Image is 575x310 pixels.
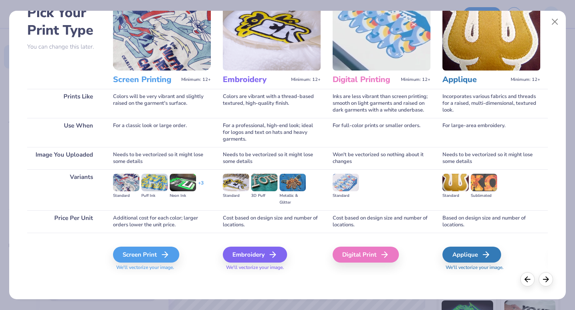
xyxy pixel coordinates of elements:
span: We'll vectorize your image. [113,264,211,271]
div: Standard [442,192,469,199]
h2: Pick Your Print Type [27,4,101,39]
div: Price Per Unit [27,210,101,233]
div: For a professional, high-end look; ideal for logos and text on hats and heavy garments. [223,118,321,147]
div: Variants [27,169,101,210]
span: We'll vectorize your image. [223,264,321,271]
div: Cost based on design size and number of locations. [223,210,321,233]
div: Based on design size and number of locations. [442,210,540,233]
div: 3D Puff [251,192,278,199]
div: Inks are less vibrant than screen printing; smooth on light garments and raised on dark garments ... [333,89,430,118]
div: Additional cost for each color; larger orders lower the unit price. [113,210,211,233]
h3: Applique [442,75,508,85]
div: Prints Like [27,89,101,118]
p: You can change this later. [27,43,101,50]
h3: Digital Printing [333,75,398,85]
div: Colors are vibrant with a thread-based textured, high-quality finish. [223,89,321,118]
button: Close [547,14,563,29]
img: Standard [333,174,359,191]
span: Minimum: 12+ [401,77,430,82]
img: Standard [442,174,469,191]
div: Won't be vectorized so nothing about it changes [333,147,430,169]
span: Minimum: 12+ [181,77,211,82]
div: Incorporates various fabrics and threads for a raised, multi-dimensional, textured look. [442,89,540,118]
div: For a classic look or large order. [113,118,211,147]
h3: Embroidery [223,75,288,85]
div: Colors will be very vibrant and slightly raised on the garment's surface. [113,89,211,118]
div: Neon Ink [170,192,196,199]
h3: Screen Printing [113,75,178,85]
img: Standard [113,174,139,191]
img: 3D Puff [251,174,278,191]
div: Standard [113,192,139,199]
div: Puff Ink [141,192,168,199]
img: Puff Ink [141,174,168,191]
div: Sublimated [471,192,497,199]
div: Standard [333,192,359,199]
img: Sublimated [471,174,497,191]
div: Screen Print [113,247,179,263]
div: Applique [442,247,501,263]
div: Standard [223,192,249,199]
img: Metallic & Glitter [280,174,306,191]
img: Neon Ink [170,174,196,191]
div: Needs to be vectorized so it might lose some details [442,147,540,169]
div: + 3 [198,180,204,193]
div: Needs to be vectorized so it might lose some details [223,147,321,169]
div: Embroidery [223,247,287,263]
div: For large-area embroidery. [442,118,540,147]
span: Minimum: 12+ [511,77,540,82]
div: Image You Uploaded [27,147,101,169]
div: Digital Print [333,247,399,263]
div: Needs to be vectorized so it might lose some details [113,147,211,169]
div: Use When [27,118,101,147]
span: We'll vectorize your image. [442,264,540,271]
img: Standard [223,174,249,191]
span: Minimum: 12+ [291,77,321,82]
div: For full-color prints or smaller orders. [333,118,430,147]
div: Metallic & Glitter [280,192,306,206]
div: Cost based on design size and number of locations. [333,210,430,233]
